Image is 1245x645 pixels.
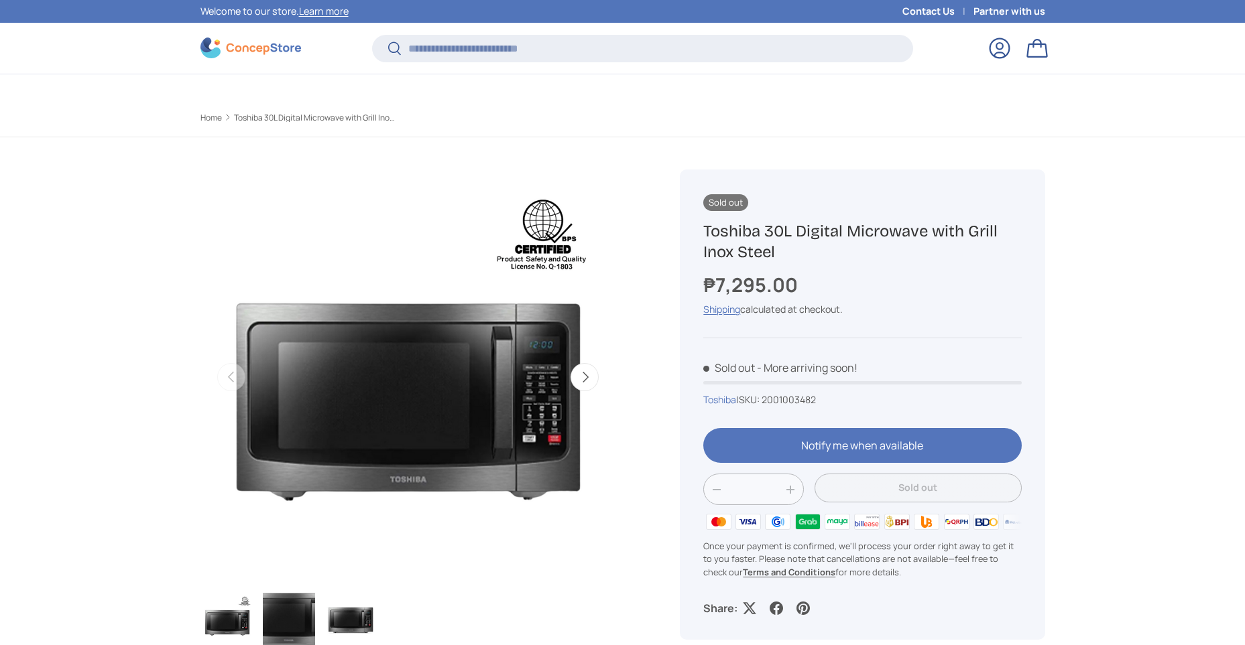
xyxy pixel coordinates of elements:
img: bdo [971,512,1001,532]
span: SKU: [739,393,760,406]
span: Sold out [703,360,755,375]
img: grabpay [792,512,822,532]
img: bpi [882,512,912,532]
nav: Breadcrumbs [200,112,648,124]
a: Home [200,114,222,122]
p: Once your payment is confirmed, we'll process your order right away to get it to you faster. Plea... [703,540,1021,579]
a: Learn more [299,5,349,17]
img: ubp [912,512,941,532]
img: metrobank [1001,512,1030,532]
a: Shipping [703,303,740,315]
p: - More arriving soon! [757,360,857,375]
span: | [736,393,816,406]
a: Contact Us [902,4,973,19]
p: Welcome to our store. [200,4,349,19]
span: Sold out [703,194,748,211]
img: master [703,512,733,532]
img: gcash [763,512,792,532]
img: billease [852,512,882,532]
img: ConcepStore [200,38,301,58]
span: 2001003482 [762,393,816,406]
a: Partner with us [973,4,1045,19]
a: Terms and Conditions [743,566,835,578]
img: visa [733,512,763,532]
div: calculated at checkout. [703,302,1021,316]
h1: Toshiba 30L Digital Microwave with Grill Inox Steel [703,221,1021,263]
img: qrph [941,512,971,532]
img: maya [823,512,852,532]
p: Share: [703,600,737,616]
a: Toshiba 30L Digital Microwave with Grill Inox Steel [234,114,395,122]
strong: ₱7,295.00 [703,271,801,298]
button: Sold out [815,474,1021,502]
a: Toshiba [703,393,736,406]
